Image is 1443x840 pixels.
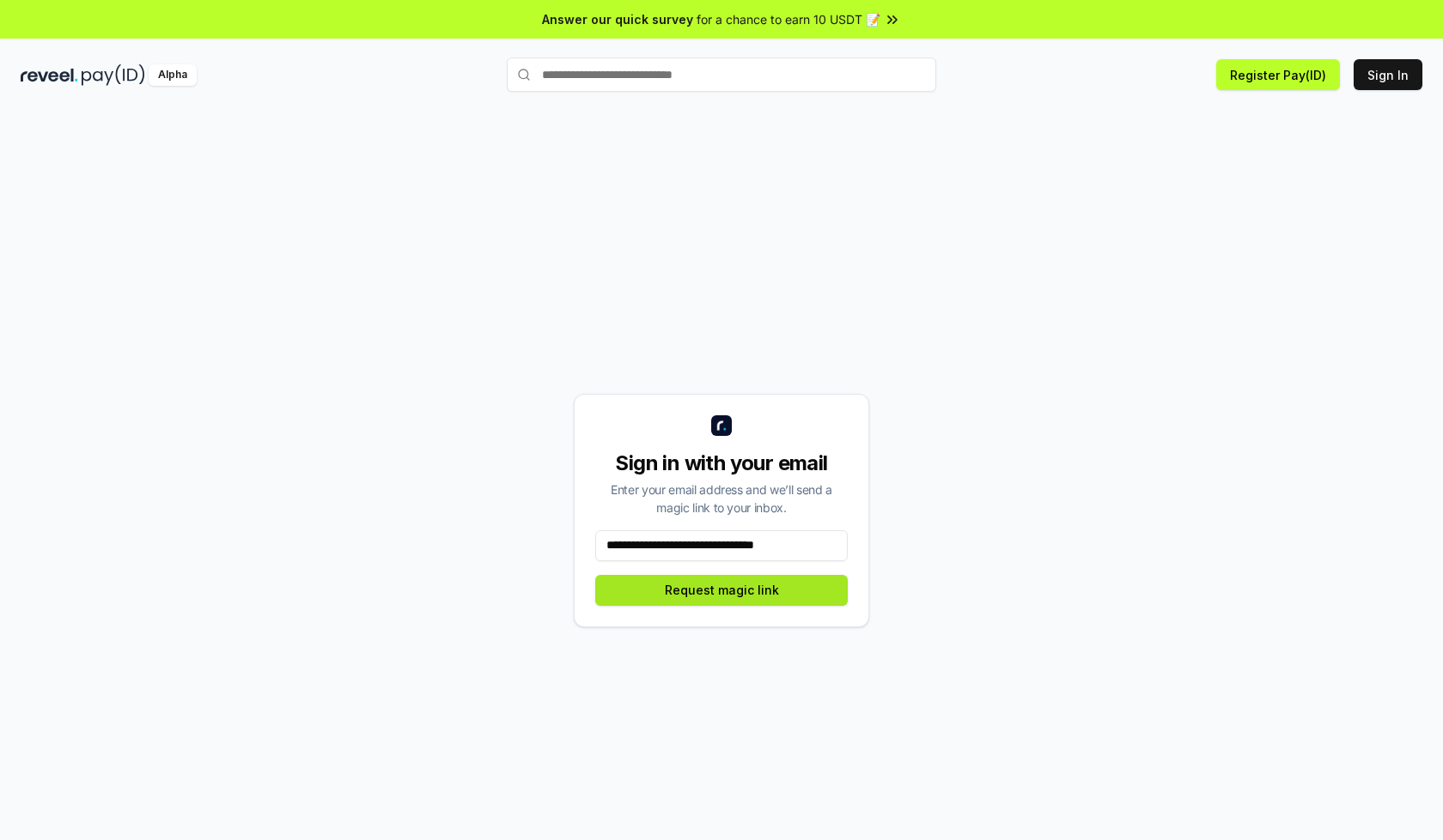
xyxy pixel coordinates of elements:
div: Sign in with your email [595,450,848,477]
span: for a chance to earn 10 USDT 📝 [697,10,880,28]
button: Register Pay(ID) [1216,59,1340,90]
button: Request magic link [595,575,848,606]
img: pay_id [82,64,145,86]
img: logo_small [711,415,732,436]
img: reveel_dark [21,64,78,86]
div: Enter your email address and we’ll send a magic link to your inbox. [595,480,848,517]
div: Alpha [149,64,197,86]
button: Sign In [1354,59,1422,90]
span: Answer our quick survey [542,10,693,28]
